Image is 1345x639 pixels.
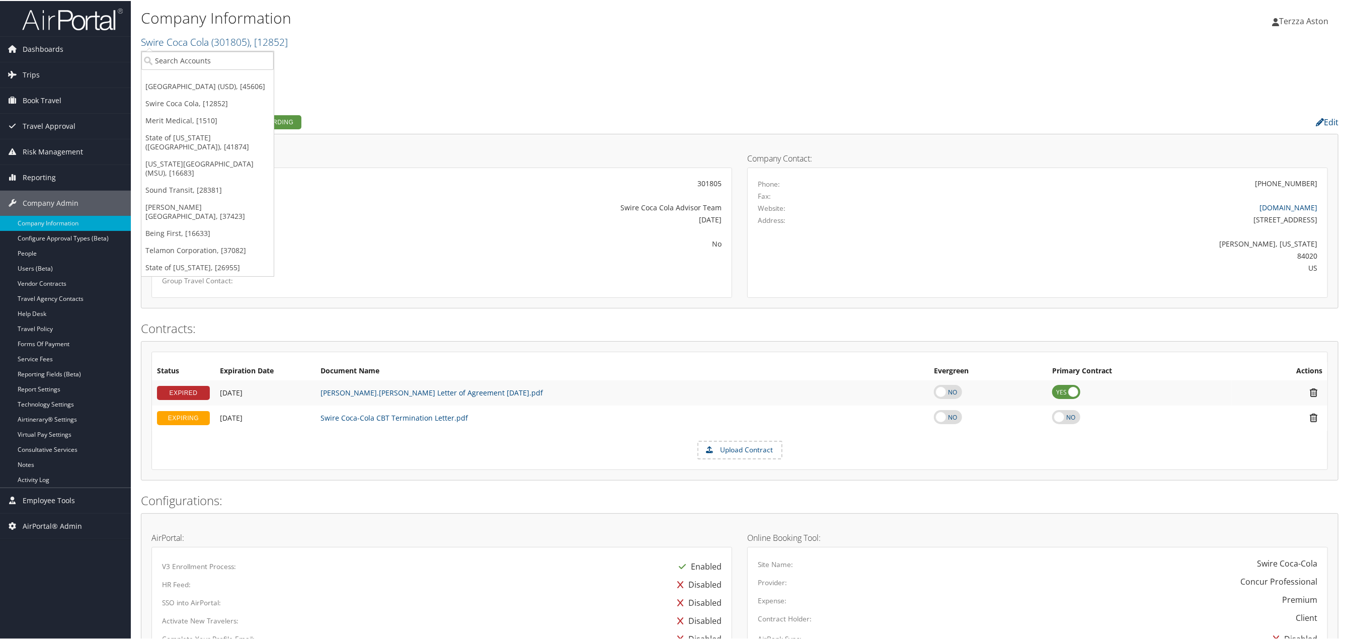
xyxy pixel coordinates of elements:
[698,441,781,458] label: Upload Contract
[1259,202,1317,211] a: [DOMAIN_NAME]
[902,262,1318,272] div: US
[141,198,274,224] a: [PERSON_NAME][GEOGRAPHIC_DATA], [37423]
[1257,556,1317,569] div: Swire Coca-Cola
[23,513,82,538] span: AirPortal® Admin
[354,213,722,224] div: [DATE]
[758,577,787,587] label: Provider:
[321,387,543,396] a: [PERSON_NAME].[PERSON_NAME] Letter of Agreement [DATE].pdf
[758,595,786,605] label: Expense:
[162,275,339,285] label: Group Travel Contact:
[674,556,722,575] div: Enabled
[758,202,785,212] label: Website:
[215,361,315,379] th: Expiration Date
[220,412,243,422] span: [DATE]
[747,153,1328,162] h4: Company Contact:
[141,111,274,128] a: Merit Medical, [1510]
[758,558,793,569] label: Site Name:
[22,7,123,30] img: airportal-logo.png
[23,87,61,112] span: Book Travel
[758,613,812,623] label: Contract Holder:
[220,387,243,396] span: [DATE]
[141,154,274,181] a: [US_STATE][GEOGRAPHIC_DATA] (MSU), [16683]
[1047,361,1232,379] th: Primary Contract
[23,61,40,87] span: Trips
[157,410,210,424] div: EXPIRING
[929,361,1047,379] th: Evergreen
[902,237,1318,248] div: [PERSON_NAME], [US_STATE]
[902,250,1318,260] div: 84020
[162,579,191,589] label: HR Feed:
[157,385,210,399] div: EXPIRED
[211,34,250,48] span: ( 301805 )
[141,181,274,198] a: Sound Transit, [28381]
[354,237,722,248] div: No
[1282,593,1317,605] div: Premium
[747,533,1328,541] h4: Online Booking Tool:
[1240,575,1317,587] div: Concur Professional
[902,213,1318,224] div: [STREET_ADDRESS]
[672,575,722,593] div: Disabled
[23,138,83,164] span: Risk Management
[141,34,288,48] a: Swire Coca Cola
[1279,15,1328,26] span: Terzza Aston
[162,597,221,607] label: SSO into AirPortal:
[672,593,722,611] div: Disabled
[23,164,56,189] span: Reporting
[1305,386,1322,397] i: Remove Contract
[141,112,934,129] h2: Company Profile:
[758,178,780,188] label: Phone:
[1296,611,1317,623] div: Client
[354,177,722,188] div: 301805
[141,50,274,69] input: Search Accounts
[758,214,785,224] label: Address:
[354,201,722,212] div: Swire Coca Cola Advisor Team
[23,113,75,138] span: Travel Approval
[141,319,1338,336] h2: Contracts:
[152,361,215,379] th: Status
[141,128,274,154] a: State of [US_STATE] ([GEOGRAPHIC_DATA]), [41874]
[1305,412,1322,422] i: Remove Contract
[141,7,939,28] h1: Company Information
[141,491,1338,508] h2: Configurations:
[220,413,310,422] div: Add/Edit Date
[151,533,732,541] h4: AirPortal:
[23,36,63,61] span: Dashboards
[1255,177,1317,188] div: [PHONE_NUMBER]
[672,611,722,629] div: Disabled
[1272,5,1338,35] a: Terzza Aston
[250,34,288,48] span: , [ 12852 ]
[758,190,771,200] label: Fax:
[321,412,468,422] a: Swire Coca-Cola CBT Termination Letter.pdf
[23,487,75,512] span: Employee Tools
[141,258,274,275] a: State of [US_STATE], [26955]
[162,561,236,571] label: V3 Enrollment Process:
[141,94,274,111] a: Swire Coca Cola, [12852]
[220,387,310,396] div: Add/Edit Date
[151,153,732,162] h4: Account Details:
[1232,361,1327,379] th: Actions
[162,615,239,625] label: Activate New Travelers:
[23,190,78,215] span: Company Admin
[141,241,274,258] a: Telamon Corporation, [37082]
[1316,116,1338,127] a: Edit
[315,361,929,379] th: Document Name
[141,224,274,241] a: Being First, [16633]
[141,77,274,94] a: [GEOGRAPHIC_DATA] (USD), [45606]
